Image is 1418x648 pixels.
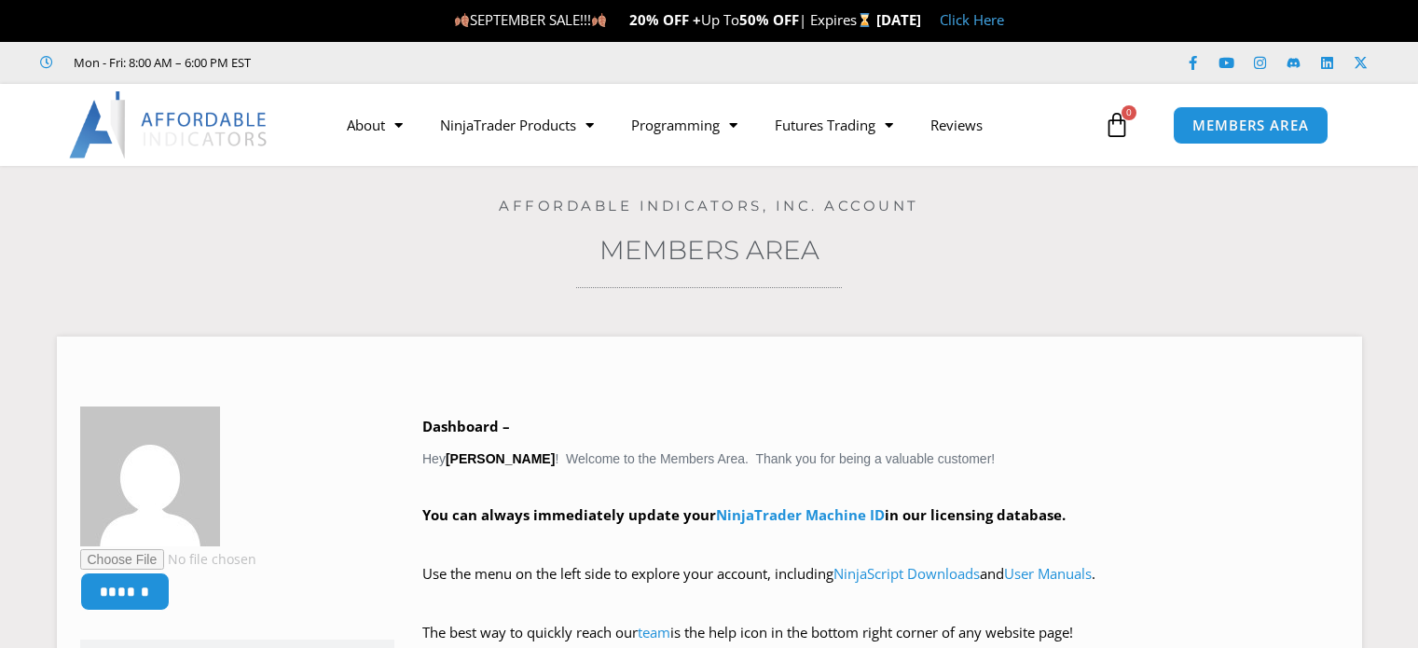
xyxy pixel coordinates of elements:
strong: 50% OFF [739,10,799,29]
a: Futures Trading [756,103,912,146]
span: 0 [1122,105,1136,120]
a: About [328,103,421,146]
b: Dashboard – [422,417,510,435]
p: Use the menu on the left side to explore your account, including and . [422,561,1339,614]
img: 🍂 [592,13,606,27]
a: Programming [613,103,756,146]
img: LogoAI | Affordable Indicators – NinjaTrader [69,91,269,159]
img: 014fa75dfb2df130fe23b1c9989e033da789d5145bd1ee8b8be748709490fdc0 [80,407,220,546]
a: Members Area [599,234,819,266]
span: SEPTEMBER SALE!!! Up To | Expires [454,10,876,29]
a: NinjaTrader Machine ID [716,505,885,524]
img: 🍂 [455,13,469,27]
a: team [638,623,670,641]
strong: [PERSON_NAME] [446,451,555,466]
span: Mon - Fri: 8:00 AM – 6:00 PM EST [69,51,251,74]
a: Reviews [912,103,1001,146]
a: NinjaScript Downloads [833,564,980,583]
a: MEMBERS AREA [1173,106,1329,145]
a: NinjaTrader Products [421,103,613,146]
strong: [DATE] [876,10,921,29]
a: Click Here [940,10,1004,29]
iframe: Customer reviews powered by Trustpilot [277,53,557,72]
nav: Menu [328,103,1099,146]
a: User Manuals [1004,564,1092,583]
strong: 20% OFF + [629,10,701,29]
a: Affordable Indicators, Inc. Account [499,197,919,214]
img: ⌛ [858,13,872,27]
strong: You can always immediately update your in our licensing database. [422,505,1066,524]
span: MEMBERS AREA [1192,118,1309,132]
a: 0 [1076,98,1158,152]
